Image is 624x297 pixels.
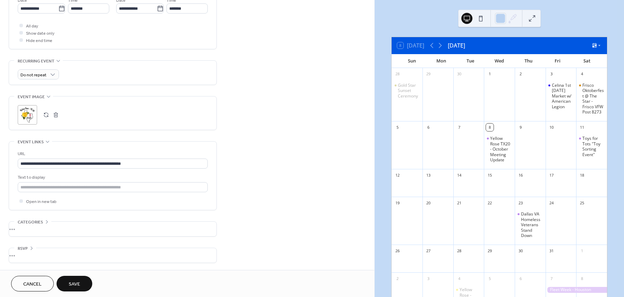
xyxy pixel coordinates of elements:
div: 16 [517,171,524,179]
div: 29 [486,247,494,255]
div: 8 [578,275,586,282]
div: Dallas VA Homeless Veterans Stand Down [521,211,543,238]
div: 8 [486,124,494,131]
div: 27 [425,247,432,255]
div: 31 [548,247,555,255]
div: Toys for Tots "Toy Sorting Event" [582,136,604,157]
div: ; [18,105,37,125]
div: Wed [485,54,514,68]
div: Sun [397,54,426,68]
div: 6 [425,124,432,131]
span: Open in new tab [26,198,57,205]
div: 9 [517,124,524,131]
button: Save [57,276,92,291]
span: Do not repeat [20,71,46,79]
div: 17 [548,171,555,179]
div: Yellow Rose TX20 - October Meeting Update [490,136,512,163]
div: Frisco Oktoberfest @ The Star - Frisco VFW Post 8273 [576,83,607,115]
div: 30 [517,247,524,255]
div: [DATE] [448,41,465,50]
div: 15 [486,171,494,179]
div: 19 [394,199,401,207]
div: 6 [517,275,524,282]
div: 29 [425,70,432,78]
div: Thu [514,54,543,68]
div: Celina 1st Friday Market w/ American Legion [546,83,576,110]
div: Celina 1st [DATE] Market w/ American Legion [552,83,574,110]
div: 2 [517,70,524,78]
div: 4 [455,275,463,282]
div: URL [18,150,206,158]
div: Sat [572,54,601,68]
span: Recurring event [18,58,54,65]
div: Frisco Oktoberfest @ The Star - Frisco VFW Post 8273 [582,83,604,115]
div: 10 [548,124,555,131]
div: 28 [455,247,463,255]
div: Gold Star Sunset Ceremony [398,83,420,99]
span: Cancel [23,281,42,288]
div: 4 [578,70,586,78]
div: 24 [548,199,555,207]
div: 21 [455,199,463,207]
div: 5 [486,275,494,282]
div: 26 [394,247,401,255]
div: Toys for Tots "Toy Sorting Event" [576,136,607,157]
span: RSVP [18,245,28,252]
div: Gold Star Sunset Ceremony [392,83,422,99]
div: 25 [578,199,586,207]
span: All day [26,23,38,30]
div: 11 [578,124,586,131]
div: 7 [455,124,463,131]
div: 18 [578,171,586,179]
span: Show date only [26,30,54,37]
div: 14 [455,171,463,179]
span: Save [69,281,80,288]
div: Fleet Week - Houston [546,287,607,293]
div: ••• [9,248,216,263]
div: 1 [486,70,494,78]
div: 20 [425,199,432,207]
span: Categories [18,219,43,226]
div: Fri [543,54,572,68]
div: 28 [394,70,401,78]
span: Hide end time [26,37,52,44]
span: Event image [18,93,45,101]
div: 3 [425,275,432,282]
div: 2 [394,275,401,282]
div: 22 [486,199,494,207]
div: Dallas VA Homeless Veterans Stand Down [515,211,546,238]
div: 23 [517,199,524,207]
div: Tue [456,54,485,68]
div: ••• [9,222,216,236]
div: 5 [394,124,401,131]
button: Cancel [11,276,54,291]
div: 3 [548,70,555,78]
div: 12 [394,171,401,179]
div: 13 [425,171,432,179]
div: Mon [426,54,455,68]
div: Text to display [18,174,206,181]
div: 1 [578,247,586,255]
div: Yellow Rose TX20 - October Meeting Update [484,136,515,163]
span: Event links [18,138,44,146]
div: 7 [548,275,555,282]
div: 30 [455,70,463,78]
